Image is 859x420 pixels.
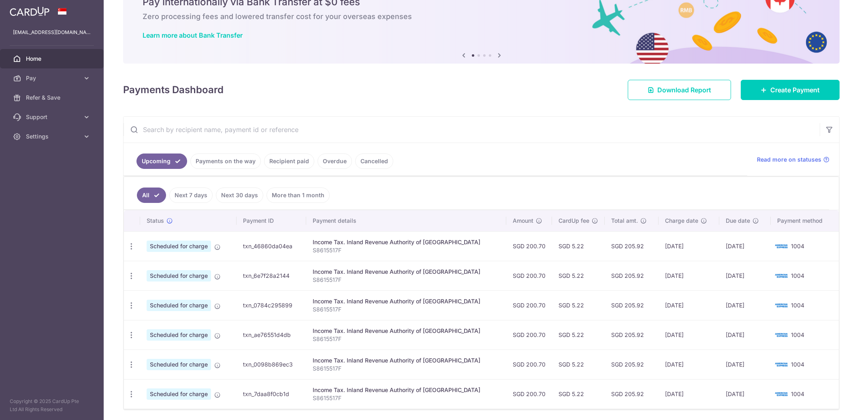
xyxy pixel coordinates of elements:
[791,243,804,249] span: 1004
[719,379,770,409] td: [DATE]
[26,55,79,63] span: Home
[237,290,306,320] td: txn_0784c295899
[771,210,839,231] th: Payment method
[13,28,91,36] p: [EMAIL_ADDRESS][DOMAIN_NAME]
[605,350,659,379] td: SGD 205.92
[313,297,500,305] div: Income Tax. Inland Revenue Authority of [GEOGRAPHIC_DATA]
[552,261,605,290] td: SGD 5.22
[773,271,789,281] img: Bank Card
[313,305,500,313] p: S8615517F
[719,261,770,290] td: [DATE]
[26,74,79,82] span: Pay
[19,6,35,13] span: Help
[313,246,500,254] p: S8615517F
[773,241,789,251] img: Bank Card
[757,156,821,164] span: Read more on statuses
[665,217,698,225] span: Charge date
[147,270,211,281] span: Scheduled for charge
[513,217,533,225] span: Amount
[147,359,211,370] span: Scheduled for charge
[552,290,605,320] td: SGD 5.22
[266,188,330,203] a: More than 1 month
[26,94,79,102] span: Refer & Save
[552,350,605,379] td: SGD 5.22
[552,231,605,261] td: SGD 5.22
[143,12,820,21] h6: Zero processing fees and lowered transfer cost for your overseas expenses
[552,320,605,350] td: SGD 5.22
[628,80,731,100] a: Download Report
[190,154,261,169] a: Payments on the way
[313,327,500,335] div: Income Tax. Inland Revenue Authority of [GEOGRAPHIC_DATA]
[506,231,552,261] td: SGD 200.70
[741,80,840,100] a: Create Payment
[313,356,500,365] div: Income Tax. Inland Revenue Authority of [GEOGRAPHIC_DATA]
[791,302,804,309] span: 1004
[313,238,500,246] div: Income Tax. Inland Revenue Authority of [GEOGRAPHIC_DATA]
[169,188,213,203] a: Next 7 days
[657,85,711,95] span: Download Report
[313,365,500,373] p: S8615517F
[147,300,211,311] span: Scheduled for charge
[216,188,263,203] a: Next 30 days
[757,156,829,164] a: Read more on statuses
[605,320,659,350] td: SGD 205.92
[659,290,720,320] td: [DATE]
[147,217,164,225] span: Status
[552,379,605,409] td: SGD 5.22
[506,379,552,409] td: SGD 200.70
[313,276,500,284] p: S8615517F
[124,117,820,143] input: Search by recipient name, payment id or reference
[147,388,211,400] span: Scheduled for charge
[726,217,750,225] span: Due date
[791,361,804,368] span: 1004
[306,210,506,231] th: Payment details
[123,83,224,97] h4: Payments Dashboard
[791,390,804,397] span: 1004
[605,261,659,290] td: SGD 205.92
[611,217,638,225] span: Total amt.
[506,350,552,379] td: SGD 200.70
[770,85,820,95] span: Create Payment
[791,272,804,279] span: 1004
[659,350,720,379] td: [DATE]
[506,290,552,320] td: SGD 200.70
[313,268,500,276] div: Income Tax. Inland Revenue Authority of [GEOGRAPHIC_DATA]
[719,290,770,320] td: [DATE]
[605,231,659,261] td: SGD 205.92
[313,386,500,394] div: Income Tax. Inland Revenue Authority of [GEOGRAPHIC_DATA]
[773,360,789,369] img: Bank Card
[313,394,500,402] p: S8615517F
[719,350,770,379] td: [DATE]
[773,301,789,310] img: Bank Card
[237,210,306,231] th: Payment ID
[237,261,306,290] td: txn_6e7f28a2144
[237,350,306,379] td: txn_0098b869ec3
[237,320,306,350] td: txn_ae76551d4db
[719,231,770,261] td: [DATE]
[506,320,552,350] td: SGD 200.70
[147,241,211,252] span: Scheduled for charge
[773,389,789,399] img: Bank Card
[506,261,552,290] td: SGD 200.70
[659,379,720,409] td: [DATE]
[605,290,659,320] td: SGD 205.92
[659,320,720,350] td: [DATE]
[237,379,306,409] td: txn_7daa8f0cb1d
[137,188,166,203] a: All
[791,331,804,338] span: 1004
[143,31,243,39] a: Learn more about Bank Transfer
[26,113,79,121] span: Support
[10,6,49,16] img: CardUp
[719,320,770,350] td: [DATE]
[605,379,659,409] td: SGD 205.92
[558,217,589,225] span: CardUp fee
[318,154,352,169] a: Overdue
[773,330,789,340] img: Bank Card
[26,132,79,141] span: Settings
[147,329,211,341] span: Scheduled for charge
[659,261,720,290] td: [DATE]
[659,231,720,261] td: [DATE]
[237,231,306,261] td: txn_46860da04ea
[264,154,314,169] a: Recipient paid
[355,154,393,169] a: Cancelled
